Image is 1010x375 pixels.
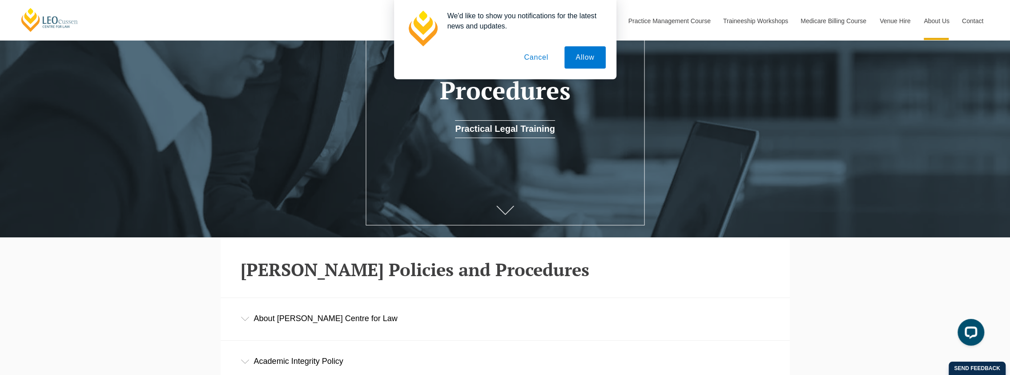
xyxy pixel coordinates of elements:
button: Allow [564,46,605,69]
a: Practical Legal Training [455,120,555,138]
button: Cancel [513,46,559,69]
img: notification icon [405,11,440,46]
iframe: LiveChat chat widget [950,315,988,353]
div: About [PERSON_NAME] Centre for Law [221,298,790,339]
h1: Policies and Procedures [384,50,626,104]
h2: [PERSON_NAME] Policies and Procedures [241,260,770,279]
div: We'd like to show you notifications for the latest news and updates. [440,11,606,31]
